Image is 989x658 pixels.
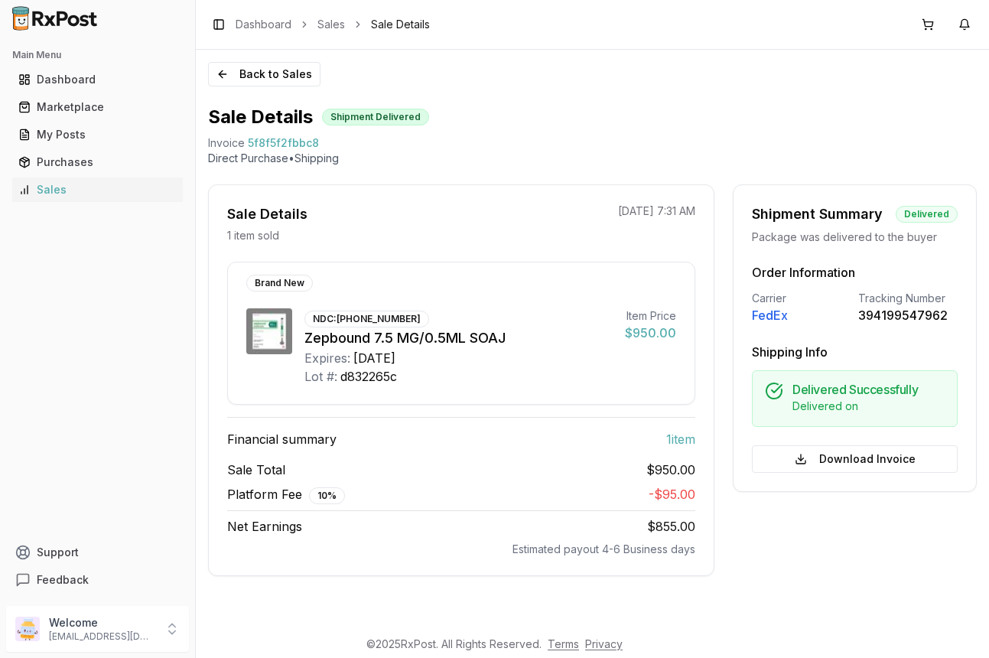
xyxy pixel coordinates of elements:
[317,17,345,32] a: Sales
[548,637,579,650] a: Terms
[37,572,89,588] span: Feedback
[371,17,430,32] span: Sale Details
[246,275,313,292] div: Brand New
[12,66,183,93] a: Dashboard
[752,204,883,225] div: Shipment Summary
[208,62,320,86] button: Back to Sales
[304,327,613,349] div: Zepbound 7.5 MG/0.5ML SOAJ
[227,461,285,479] span: Sale Total
[752,343,958,361] h3: Shipping Info
[12,49,183,61] h2: Main Menu
[49,615,155,630] p: Welcome
[18,127,177,142] div: My Posts
[792,383,945,396] h5: Delivered Successfully
[227,517,302,536] span: Net Earnings
[322,109,429,125] div: Shipment Delivered
[353,349,395,367] div: [DATE]
[208,135,245,151] div: Invoice
[649,487,695,502] span: - $95.00
[18,99,177,115] div: Marketplace
[18,72,177,87] div: Dashboard
[896,206,958,223] div: Delivered
[236,17,291,32] a: Dashboard
[666,430,695,448] span: 1 item
[12,148,183,176] a: Purchases
[340,367,397,386] div: d832265c
[625,324,676,342] div: $950.00
[227,228,279,243] p: 1 item sold
[208,105,313,129] h1: Sale Details
[15,617,40,641] img: User avatar
[6,539,189,566] button: Support
[6,566,189,594] button: Feedback
[246,308,292,354] img: Zepbound 7.5 MG/0.5ML SOAJ
[309,487,345,504] div: 10 %
[752,445,958,473] button: Download Invoice
[12,93,183,121] a: Marketplace
[227,542,695,557] div: Estimated payout 4-6 Business days
[6,122,189,147] button: My Posts
[49,630,155,643] p: [EMAIL_ADDRESS][DOMAIN_NAME]
[12,176,183,204] a: Sales
[18,155,177,170] div: Purchases
[752,263,958,282] h3: Order Information
[18,182,177,197] div: Sales
[227,204,307,225] div: Sale Details
[752,230,958,245] div: Package was delivered to the buyer
[858,291,958,306] div: Tracking Number
[858,306,958,324] div: 394199547962
[6,67,189,92] button: Dashboard
[6,150,189,174] button: Purchases
[647,519,695,534] span: $855.00
[236,17,430,32] nav: breadcrumb
[304,311,429,327] div: NDC: [PHONE_NUMBER]
[585,637,623,650] a: Privacy
[6,95,189,119] button: Marketplace
[227,485,345,504] span: Platform Fee
[625,308,676,324] div: Item Price
[227,430,337,448] span: Financial summary
[248,135,319,151] span: 5f8f5f2fbbc8
[752,291,852,306] div: Carrier
[6,6,104,31] img: RxPost Logo
[304,367,337,386] div: Lot #:
[752,306,852,324] div: FedEx
[208,151,977,166] p: Direct Purchase • Shipping
[304,349,350,367] div: Expires:
[12,121,183,148] a: My Posts
[792,399,945,414] div: Delivered on
[646,461,695,479] span: $950.00
[618,204,695,219] p: [DATE] 7:31 AM
[6,178,189,202] button: Sales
